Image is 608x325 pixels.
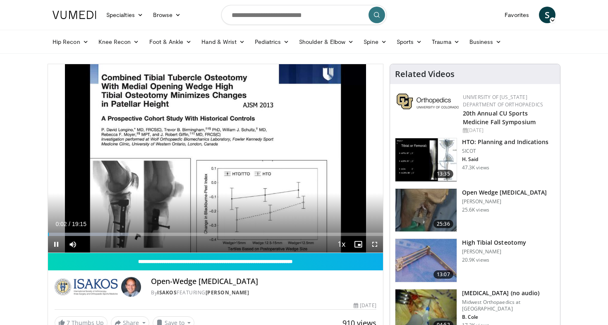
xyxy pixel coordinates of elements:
a: 13:35 HTO: Planning and Indications SICOT H. Said 47.3K views [395,138,555,182]
div: By FEATURING [151,289,376,296]
a: Sports [392,34,427,50]
a: Pediatrics [250,34,294,50]
a: 13:07 High Tibial Osteotomy [PERSON_NAME] 20.9K views [395,238,555,282]
a: ISAKOS [157,289,177,296]
p: Midwest Orthopaedics at [GEOGRAPHIC_DATA] [462,299,555,312]
img: 1390019_3.png.150x105_q85_crop-smart_upscale.jpg [395,189,457,232]
a: Knee Recon [93,34,144,50]
button: Playback Rate [333,236,350,253]
p: 20.9K views [462,257,489,263]
span: 19:15 [72,221,86,227]
a: Specialties [101,7,148,23]
span: 13:07 [433,270,453,279]
span: 25:36 [433,220,453,228]
img: c11a38e3-950c-4dae-9309-53f3bdf05539.150x105_q85_crop-smart_upscale.jpg [395,239,457,282]
p: H. Said [462,156,549,163]
a: S [539,7,555,23]
button: Mute [65,236,81,253]
a: Browse [148,7,186,23]
h3: HTO: Planning and Indications [462,138,549,146]
a: Hip Recon [48,34,93,50]
h4: Open-Wedge [MEDICAL_DATA] [151,277,376,286]
div: Progress Bar [48,233,383,236]
a: Business [464,34,507,50]
a: Shoulder & Elbow [294,34,359,50]
p: B. Cole [462,314,555,320]
a: 20th Annual CU Sports Medicine Fall Symposium [463,109,536,126]
span: 0:02 [55,221,67,227]
h3: High Tibial Osteotomy [462,238,526,247]
h3: Open Wedge [MEDICAL_DATA] [462,188,547,197]
button: Pause [48,236,65,253]
p: 25.6K views [462,207,489,213]
a: Foot & Ankle [144,34,197,50]
div: [DATE] [354,302,376,309]
img: VuMedi Logo [53,11,96,19]
video-js: Video Player [48,64,383,253]
button: Enable picture-in-picture mode [350,236,366,253]
h4: Related Videos [395,69,455,79]
span: / [69,221,70,227]
img: 355603a8-37da-49b6-856f-e00d7e9307d3.png.150x105_q85_autocrop_double_scale_upscale_version-0.2.png [397,94,459,109]
h3: [MEDICAL_DATA] (no audio) [462,289,555,297]
button: Fullscreen [366,236,383,253]
a: Spine [359,34,391,50]
p: [PERSON_NAME] [462,198,547,205]
a: Favorites [500,7,534,23]
p: [PERSON_NAME] [462,248,526,255]
p: 47.3K views [462,164,489,171]
img: Avatar [121,277,141,297]
span: 13:35 [433,170,453,178]
a: [PERSON_NAME] [206,289,249,296]
a: University of [US_STATE] Department of Orthopaedics [463,94,543,108]
a: Trauma [427,34,464,50]
img: ISAKOS [55,277,118,297]
p: SICOT [462,148,549,154]
img: 297961_0002_1.png.150x105_q85_crop-smart_upscale.jpg [395,138,457,181]
input: Search topics, interventions [221,5,387,25]
a: 25:36 Open Wedge [MEDICAL_DATA] [PERSON_NAME] 25.6K views [395,188,555,232]
div: [DATE] [463,127,553,134]
a: Hand & Wrist [196,34,250,50]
